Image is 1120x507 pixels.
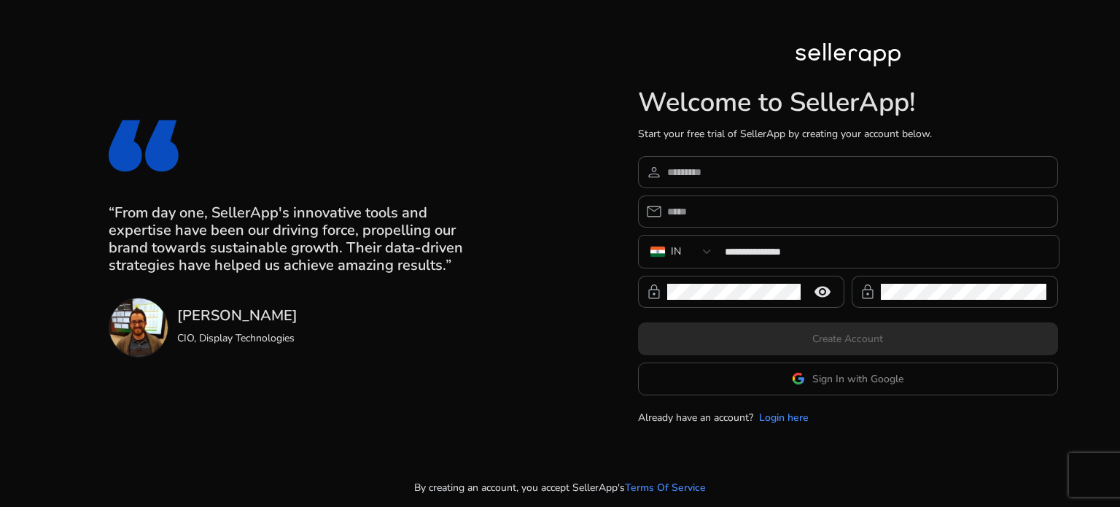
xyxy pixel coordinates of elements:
[805,283,840,301] mat-icon: remove_red_eye
[625,480,706,495] a: Terms Of Service
[109,204,482,274] h3: “From day one, SellerApp's innovative tools and expertise have been our driving force, propelling...
[177,330,297,346] p: CIO, Display Technologies
[645,283,663,301] span: lock
[645,203,663,220] span: email
[645,163,663,181] span: person
[638,126,1058,142] p: Start your free trial of SellerApp by creating your account below.
[638,410,753,425] p: Already have an account?
[177,307,297,325] h3: [PERSON_NAME]
[859,283,876,301] span: lock
[759,410,809,425] a: Login here
[671,244,681,260] div: IN
[638,87,1058,118] h1: Welcome to SellerApp!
